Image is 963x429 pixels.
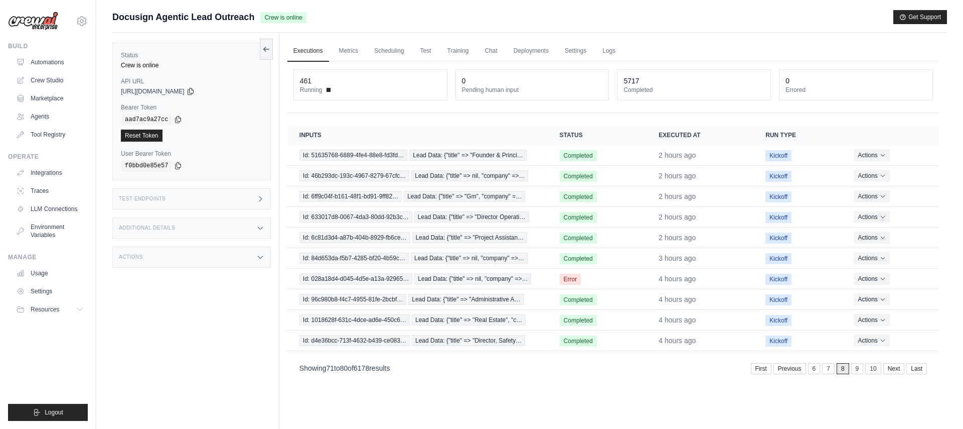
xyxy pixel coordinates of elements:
span: Id: 6ff9c04f-b161-48f1-bd91-9ff82… [299,191,402,202]
time: August 25, 2025 at 10:17 CDT [659,172,696,180]
h3: Additional Details [119,225,175,231]
button: Logout [8,404,88,421]
button: Actions for execution [854,335,889,347]
button: Actions for execution [854,170,889,182]
span: 6178 [354,364,369,372]
a: Last [906,363,927,374]
a: 6 [808,363,821,374]
code: aad7ac9a27cc [121,114,172,126]
span: Completed [560,294,597,305]
span: Completed [560,171,597,182]
a: Marketplace [12,90,88,106]
span: Kickoff [765,336,791,347]
span: Kickoff [765,274,791,285]
button: Actions for execution [854,273,889,285]
nav: Pagination [751,363,927,374]
a: Integrations [12,165,88,181]
a: Scheduling [368,41,410,62]
span: Id: d4e36bcc-713f-4632-b439-ce083… [299,335,410,346]
img: Logo [8,12,58,31]
span: Id: 028a18d4-d045-4d5e-a13a-92965… [299,273,413,284]
th: Status [548,125,647,145]
th: Executed at [647,125,753,145]
span: Completed [560,336,597,347]
a: View execution details for Id [299,314,536,326]
h3: Actions [119,254,143,260]
a: Environment Variables [12,219,88,243]
span: Lead Data: {"title" => nil, "company" =>… [411,253,528,264]
a: LLM Connections [12,201,88,217]
span: Lead Data: {"title" => "Director, Safety… [412,335,525,346]
span: 71 [327,364,335,372]
th: Inputs [287,125,548,145]
span: Logout [45,408,63,416]
span: Completed [560,212,597,223]
section: Crew executions table [287,125,939,381]
span: Id: 6c81d3d4-a87b-404b-8929-fb6ce… [299,232,410,243]
span: Id: 1018628f-631c-4dce-ad6e-450c6… [299,314,410,326]
a: View execution details for Id [299,294,536,305]
button: Get Support [893,10,947,24]
button: Actions for execution [854,252,889,264]
span: Kickoff [765,315,791,326]
div: 0 [462,76,466,86]
span: Error [560,274,581,285]
a: Metrics [333,41,365,62]
p: Showing to of results [299,363,390,373]
a: Executions [287,41,329,62]
button: Actions for execution [854,211,889,223]
span: Completed [560,150,597,161]
div: Manage [8,253,88,261]
span: [URL][DOMAIN_NAME] [121,87,185,95]
span: Lead Data: {"title" => "Administrative A… [408,294,524,305]
time: August 25, 2025 at 10:17 CDT [659,151,696,159]
dt: Pending human input [462,86,603,94]
span: Completed [560,253,597,264]
a: First [751,363,771,374]
time: August 25, 2025 at 10:17 CDT [659,234,696,242]
a: View execution details for Id [299,335,536,346]
span: Completed [560,315,597,326]
a: Training [441,41,475,62]
button: Actions for execution [854,293,889,305]
span: Kickoff [765,233,791,244]
button: Actions for execution [854,190,889,202]
span: Id: 46b293dc-193c-4967-8279-67cfc… [299,170,409,181]
div: 0 [785,76,789,86]
h3: Test Endpoints [119,196,166,202]
span: Resources [31,305,59,313]
span: 8 [837,363,849,374]
a: Deployments [508,41,555,62]
span: Lead Data: {"title" => nil, "company" =>… [414,273,531,284]
dt: Completed [623,86,764,94]
a: View execution details for Id [299,170,536,181]
span: Lead Data: {"title" => "Founder & Princi… [409,150,527,161]
span: Completed [560,233,597,244]
div: 461 [300,76,311,86]
div: Operate [8,153,88,161]
a: Next [883,363,905,374]
span: Id: 633017d8-0067-4da3-80dd-92b3c… [299,211,412,223]
time: August 25, 2025 at 08:02 CDT [659,337,696,345]
a: Automations [12,54,88,70]
a: Test [414,41,437,62]
span: Id: 96c980b8-f4c7-4955-81fe-2bcbf… [299,294,406,305]
button: Actions for execution [854,314,889,326]
time: August 25, 2025 at 08:22 CDT [659,275,696,283]
label: Bearer Token [121,103,262,112]
time: August 25, 2025 at 08:36 CDT [659,254,696,262]
span: Completed [560,191,597,202]
div: Crew is online [121,61,262,69]
a: Agents [12,109,88,125]
button: Actions for execution [854,149,889,161]
div: 5717 [623,76,639,86]
span: Lead Data: {"title" => nil, "company" =>… [411,170,528,181]
span: Crew is online [260,12,306,23]
th: Run Type [753,125,842,145]
a: View execution details for Id [299,150,536,161]
a: Settings [559,41,592,62]
a: Traces [12,183,88,199]
span: Kickoff [765,171,791,182]
a: Chat [479,41,504,62]
span: Id: 51635768-6889-4fe4-88e8-fd3fd… [299,150,408,161]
